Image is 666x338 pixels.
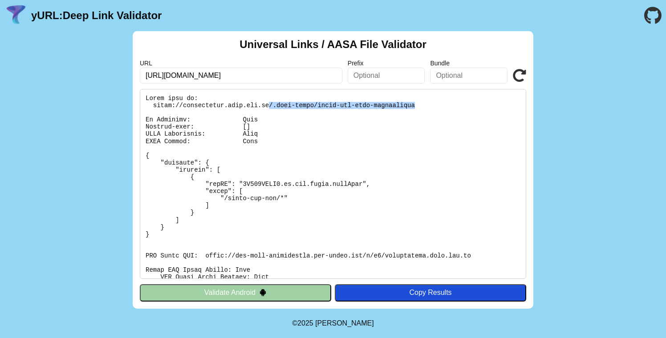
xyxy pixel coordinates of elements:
img: droidIcon.svg [259,289,267,296]
input: Optional [348,68,425,84]
label: URL [140,60,342,67]
h2: Universal Links / AASA File Validator [240,38,426,51]
button: Validate Android [140,284,331,301]
footer: © [292,309,374,338]
button: Copy Results [335,284,526,301]
div: Copy Results [339,289,522,297]
pre: Lorem ipsu do: sitam://consectetur.adip.eli.se/.doei-tempo/incid-utl-etdo-magnaaliqua En Adminimv... [140,89,526,279]
img: yURL Logo [4,4,28,27]
span: 2025 [297,319,313,327]
a: yURL:Deep Link Validator [31,9,162,22]
label: Prefix [348,60,425,67]
a: Michael Ibragimchayev's Personal Site [315,319,374,327]
input: Required [140,68,342,84]
input: Optional [430,68,508,84]
label: Bundle [430,60,508,67]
